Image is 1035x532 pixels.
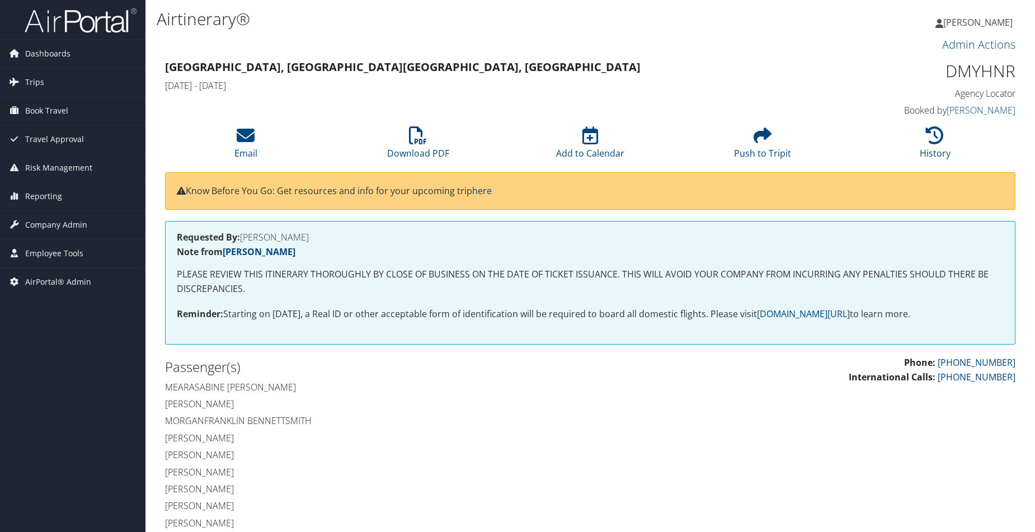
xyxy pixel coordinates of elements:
a: Email [234,133,257,159]
h4: [PERSON_NAME] [165,449,582,461]
a: [PHONE_NUMBER] [938,356,1015,369]
h4: [DATE] - [DATE] [165,79,799,92]
p: PLEASE REVIEW THIS ITINERARY THOROUGHLY BY CLOSE OF BUSINESS ON THE DATE OF TICKET ISSUANCE. THIS... [177,267,1004,296]
strong: Reminder: [177,308,223,320]
img: airportal-logo.png [25,7,137,34]
h4: Agency Locator [816,87,1016,100]
span: Risk Management [25,154,92,182]
a: here [472,185,492,197]
strong: [GEOGRAPHIC_DATA], [GEOGRAPHIC_DATA] [GEOGRAPHIC_DATA], [GEOGRAPHIC_DATA] [165,59,641,74]
a: [PERSON_NAME] [223,246,295,258]
span: Book Travel [25,97,68,125]
span: Company Admin [25,211,87,239]
strong: Phone: [904,356,935,369]
strong: Note from [177,246,295,258]
h4: [PERSON_NAME] [165,517,582,529]
h4: Morganfranklin Bennettsmith [165,415,582,427]
a: Push to Tripit [734,133,791,159]
h4: Booked by [816,104,1016,116]
a: Download PDF [387,133,449,159]
a: [PERSON_NAME] [947,104,1015,116]
a: [PHONE_NUMBER] [938,371,1015,383]
span: Dashboards [25,40,70,68]
span: Travel Approval [25,125,84,153]
h4: [PERSON_NAME] [165,398,582,410]
h2: Passenger(s) [165,357,582,376]
h4: [PERSON_NAME] [165,466,582,478]
h4: [PERSON_NAME] [165,500,582,512]
strong: Requested By: [177,231,240,243]
a: [PERSON_NAME] [935,6,1024,39]
span: Employee Tools [25,239,83,267]
span: Trips [25,68,44,96]
p: Starting on [DATE], a Real ID or other acceptable form of identification will be required to boar... [177,307,1004,322]
h1: Airtinerary® [157,7,735,31]
h4: [PERSON_NAME] [165,432,582,444]
a: [DOMAIN_NAME][URL] [757,308,850,320]
span: [PERSON_NAME] [943,16,1013,29]
a: History [920,133,951,159]
a: Add to Calendar [556,133,624,159]
h4: Mearasabine [PERSON_NAME] [165,381,582,393]
h4: [PERSON_NAME] [165,483,582,495]
strong: International Calls: [849,371,935,383]
a: Admin Actions [942,37,1015,52]
span: AirPortal® Admin [25,268,91,296]
h1: DMYHNR [816,59,1016,83]
h4: [PERSON_NAME] [177,233,1004,242]
span: Reporting [25,182,62,210]
p: Know Before You Go: Get resources and info for your upcoming trip [177,184,1004,199]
